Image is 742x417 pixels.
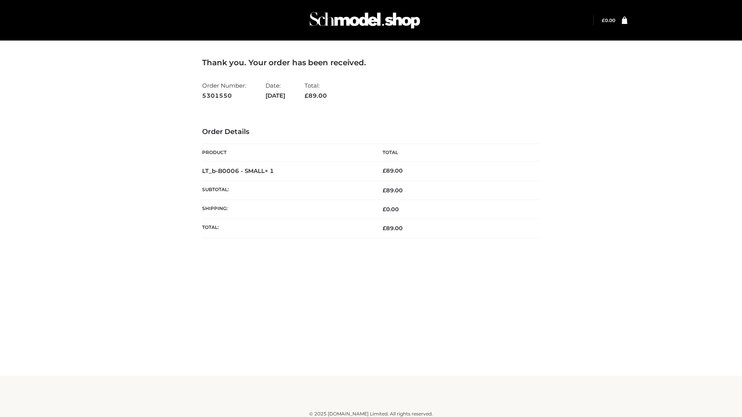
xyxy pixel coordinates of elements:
th: Subtotal: [202,181,371,200]
span: £ [305,92,308,99]
h3: Thank you. Your order has been received. [202,58,540,67]
span: 89.00 [383,225,403,232]
span: £ [383,206,386,213]
span: £ [602,17,605,23]
h3: Order Details [202,128,540,136]
strong: 5301550 [202,91,246,101]
span: £ [383,187,386,194]
strong: [DATE] [265,91,285,101]
th: Shipping: [202,200,371,219]
span: £ [383,225,386,232]
th: Total: [202,219,371,238]
bdi: 0.00 [602,17,615,23]
bdi: 89.00 [383,167,403,174]
th: Total [371,144,540,161]
span: 89.00 [383,187,403,194]
li: Total: [305,79,327,102]
span: £ [383,167,386,174]
a: £0.00 [602,17,615,23]
th: Product [202,144,371,161]
strong: × 1 [265,167,274,175]
strong: LT_b-B0006 - SMALL [202,167,274,175]
li: Date: [265,79,285,102]
img: Schmodel Admin 964 [307,5,423,36]
bdi: 0.00 [383,206,399,213]
li: Order Number: [202,79,246,102]
span: 89.00 [305,92,327,99]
